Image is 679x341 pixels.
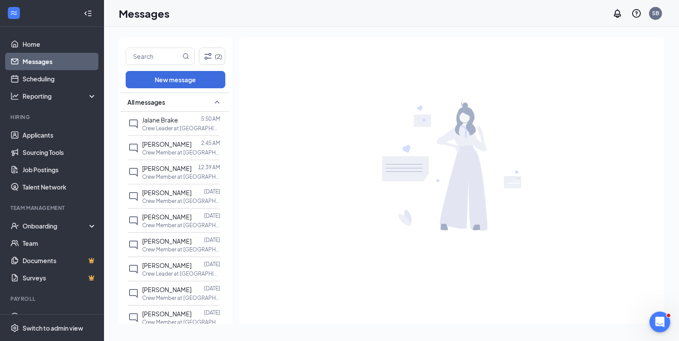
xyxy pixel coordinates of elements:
div: Team Management [10,204,95,212]
svg: ChatInactive [128,143,139,153]
a: Scheduling [23,70,97,87]
p: Crew Member at [GEOGRAPHIC_DATA] 1 [142,149,220,156]
a: DocumentsCrown [23,252,97,269]
a: Sourcing Tools [23,144,97,161]
div: Switch to admin view [23,324,83,332]
a: SurveysCrown [23,269,97,286]
p: [DATE] [204,309,220,316]
iframe: Intercom live chat [650,312,670,332]
span: [PERSON_NAME] [142,213,192,221]
div: Onboarding [23,222,89,230]
div: Hiring [10,113,95,121]
p: [DATE] [204,261,220,268]
svg: QuestionInfo [631,8,642,19]
a: Applicants [23,126,97,144]
span: [PERSON_NAME] [142,237,192,245]
svg: ChatInactive [128,119,139,129]
p: [DATE] [204,212,220,219]
p: 5:50 AM [201,115,220,122]
button: New message [126,71,225,88]
div: SB [652,10,659,17]
svg: ChatInactive [128,312,139,323]
span: [PERSON_NAME] [142,140,192,148]
svg: SmallChevronUp [212,97,222,107]
p: [DATE] [204,236,220,244]
svg: ChatInactive [128,191,139,202]
p: Crew Leader at [GEOGRAPHIC_DATA] 1 [142,125,220,132]
a: PayrollCrown [23,308,97,325]
a: Team [23,235,97,252]
button: Filter (2) [199,48,225,65]
span: [PERSON_NAME] [142,310,192,318]
div: Reporting [23,92,97,100]
svg: Notifications [612,8,623,19]
input: Search [126,48,181,64]
p: Crew Member at [GEOGRAPHIC_DATA] 1 [142,173,220,180]
svg: Analysis [10,92,19,100]
p: [DATE] [204,188,220,195]
p: Crew Member at [GEOGRAPHIC_DATA] [GEOGRAPHIC_DATA] [142,197,220,205]
svg: Filter [203,51,213,61]
svg: ChatInactive [128,264,139,274]
svg: WorkstreamLogo [10,9,18,17]
a: Messages [23,53,97,70]
svg: Collapse [84,9,92,18]
svg: ChatInactive [128,240,139,250]
span: [PERSON_NAME] [142,261,192,269]
p: Crew Member at [GEOGRAPHIC_DATA] 1 [142,246,220,253]
span: Jalane Brake [142,116,178,124]
svg: ChatInactive [128,288,139,299]
a: Job Postings [23,161,97,178]
svg: Settings [10,324,19,332]
p: Crew Member at [GEOGRAPHIC_DATA] 2 [142,294,220,302]
span: [PERSON_NAME] [142,164,192,172]
span: [PERSON_NAME] [142,286,192,293]
span: [PERSON_NAME] [142,189,192,196]
svg: MagnifyingGlass [182,53,189,60]
p: 12:39 AM [198,164,220,171]
p: Crew Member at [GEOGRAPHIC_DATA] [GEOGRAPHIC_DATA] [142,222,220,229]
span: All messages [127,98,165,106]
svg: ChatInactive [128,216,139,226]
h1: Messages [119,6,169,21]
svg: ChatInactive [128,167,139,177]
svg: UserCheck [10,222,19,230]
p: 2:45 AM [201,139,220,147]
a: Home [23,35,97,53]
div: Payroll [10,295,95,302]
p: [DATE] [204,285,220,292]
p: Crew Member at [GEOGRAPHIC_DATA] 2 [142,318,220,326]
a: Talent Network [23,178,97,196]
p: Crew Leader at [GEOGRAPHIC_DATA] 1 [142,270,220,277]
